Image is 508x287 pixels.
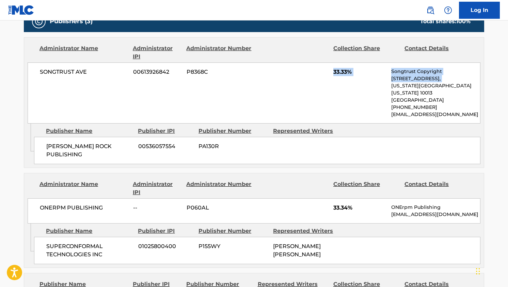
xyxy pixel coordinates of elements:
div: Administrator IPI [133,180,181,197]
span: [PERSON_NAME] ROCK PUBLISHING [46,142,133,159]
span: SONGTRUST AVE [40,68,128,76]
a: Log In [459,2,500,19]
img: search [426,6,434,14]
p: [EMAIL_ADDRESS][DOMAIN_NAME] [391,111,480,118]
span: SUPERCONFORMAL TECHNOLOGIES INC [46,242,133,259]
div: Administrator Name [39,44,128,61]
span: [PERSON_NAME] [PERSON_NAME] [273,243,321,258]
p: [STREET_ADDRESS], [391,75,480,82]
p: [EMAIL_ADDRESS][DOMAIN_NAME] [391,211,480,218]
div: Represented Writers [273,127,343,135]
div: Total shares: [420,17,471,26]
div: Administrator Number [186,44,252,61]
p: Songtrust Copyright [391,68,480,75]
div: Publisher Number [199,127,268,135]
span: 01025800400 [138,242,193,250]
p: [PHONE_NUMBER] [391,104,480,111]
div: Contact Details [404,180,471,197]
span: 33.33% [333,68,386,76]
div: Help [441,3,455,17]
div: Collection Share [333,180,399,197]
div: Administrator IPI [133,44,181,61]
div: Publisher IPI [138,127,193,135]
span: ONERPM PUBLISHING [40,204,128,212]
div: Publisher Name [46,127,133,135]
span: 00536057554 [138,142,193,150]
a: Public Search [424,3,437,17]
div: Collection Share [333,44,399,61]
span: 100 % [456,18,471,25]
img: help [444,6,452,14]
span: 00613926842 [133,68,181,76]
div: Represented Writers [273,227,343,235]
div: Publisher IPI [138,227,193,235]
span: 33.34% [333,204,386,212]
iframe: Chat Widget [474,254,508,287]
img: MLC Logo [8,5,34,15]
div: Contact Details [404,44,471,61]
span: P155WY [199,242,268,250]
img: Publishers [35,17,43,26]
h5: Publishers (3) [50,17,93,25]
div: Publisher Name [46,227,133,235]
div: Drag [476,261,480,282]
div: Administrator Number [186,180,252,197]
div: Publisher Number [199,227,268,235]
span: P8368C [187,68,253,76]
p: [GEOGRAPHIC_DATA] [391,97,480,104]
span: -- [133,204,181,212]
p: [US_STATE][GEOGRAPHIC_DATA][US_STATE] 10013 [391,82,480,97]
span: PA130R [199,142,268,150]
div: Administrator Name [39,180,128,197]
p: ONErpm Publishing [391,204,480,211]
span: P060AL [187,204,253,212]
